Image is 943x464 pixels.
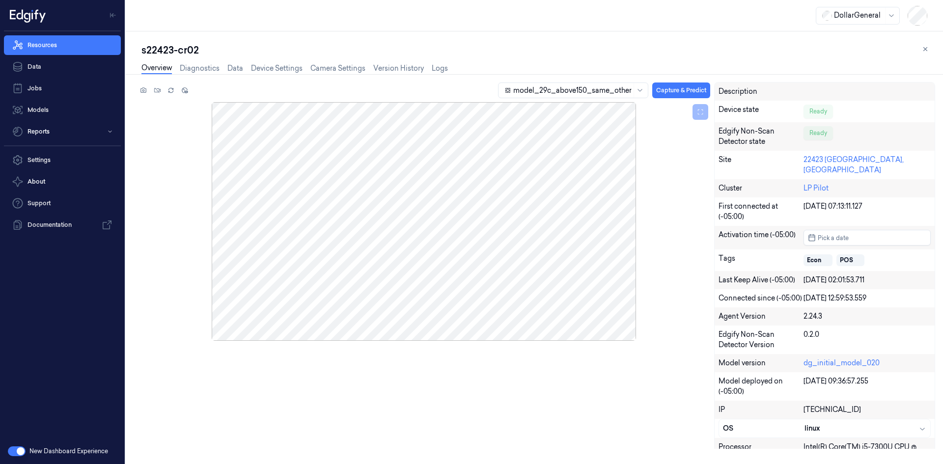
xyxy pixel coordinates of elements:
[804,201,931,222] div: [DATE] 07:13:11.127
[4,100,121,120] a: Models
[804,358,880,367] a: dg_initial_model_020
[719,126,804,147] div: Edgify Non-Scan Detector state
[807,256,821,265] div: Econ
[719,253,804,267] div: Tags
[4,79,121,98] a: Jobs
[4,215,121,235] a: Documentation
[719,358,804,368] div: Model version
[804,329,931,350] div: 0.2.0
[804,423,926,434] div: linux
[4,150,121,170] a: Settings
[719,275,804,285] div: Last Keep Alive (-05:00)
[804,184,829,192] a: LP Pilot
[804,275,931,285] div: [DATE] 02:01:53.711
[373,63,424,74] a: Version History
[4,193,121,213] a: Support
[719,155,804,175] div: Site
[4,122,121,141] button: Reports
[804,293,931,303] div: [DATE] 12:59:53.559
[719,376,804,397] div: Model deployed on (-05:00)
[816,233,849,243] span: Pick a date
[804,105,833,118] div: Ready
[723,423,804,434] div: OS
[719,419,930,437] button: OSlinux
[105,7,121,23] button: Toggle Navigation
[804,405,931,415] div: [TECHNICAL_ID]
[804,376,931,397] div: [DATE] 09:36:57.255
[4,172,121,191] button: About
[180,63,220,74] a: Diagnostics
[652,82,710,98] button: Capture & Predict
[227,63,243,74] a: Data
[432,63,448,74] a: Logs
[141,63,172,74] a: Overview
[804,230,931,246] button: Pick a date
[804,155,904,174] a: 22423 [GEOGRAPHIC_DATA], [GEOGRAPHIC_DATA]
[141,43,935,57] div: s22423-cr02
[719,201,804,222] div: First connected at (-05:00)
[719,183,804,193] div: Cluster
[719,105,804,118] div: Device state
[251,63,303,74] a: Device Settings
[719,329,804,350] div: Edgify Non-Scan Detector Version
[719,293,804,303] div: Connected since (-05:00)
[804,311,931,322] div: 2.24.3
[719,405,804,415] div: IP
[719,442,804,463] div: Processor
[840,256,853,265] div: POS
[4,57,121,77] a: Data
[719,311,804,322] div: Agent Version
[4,35,121,55] a: Resources
[804,126,833,140] div: Ready
[719,230,804,246] div: Activation time (-05:00)
[310,63,365,74] a: Camera Settings
[719,86,804,97] div: Description
[804,442,931,463] div: Intel(R) Core(TM) i5-7300U CPU @ 2.60GHz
